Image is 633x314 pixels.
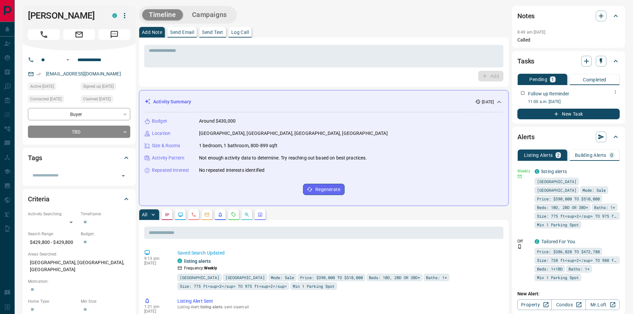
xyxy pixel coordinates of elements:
span: Call [28,29,60,40]
svg: Email Verified [37,72,41,76]
span: Mode: Sale [582,187,606,193]
button: Regenerate [303,184,345,195]
span: Claimed [DATE] [83,96,111,102]
p: [GEOGRAPHIC_DATA], [GEOGRAPHIC_DATA], [GEOGRAPHIC_DATA] [28,257,130,275]
p: Listing Alert : - sent via email [177,305,501,309]
div: Notes [517,8,620,24]
p: Called [517,37,620,44]
p: Location [152,130,170,137]
span: [GEOGRAPHIC_DATA] [537,178,577,185]
div: Fri Sep 05 2025 [28,83,77,92]
p: Building Alerts [575,153,606,157]
span: Signed up [DATE] [83,83,114,90]
div: Fri Sep 05 2025 [81,83,130,92]
p: Budget [152,118,167,125]
svg: Opportunities [244,212,250,217]
p: Completed [583,77,606,82]
span: Beds: 1+1BD [537,265,563,272]
div: Activity Summary[DATE] [145,96,503,108]
span: Active [DATE] [30,83,54,90]
button: New Task [517,109,620,119]
span: Min 1 Parking Spot [537,221,579,228]
p: Not enough activity data to determine. Try reaching out based on best practices. [199,155,367,161]
p: 8:49 am [DATE] [517,30,546,35]
button: Timeline [142,9,183,20]
p: Saved Search Updated [177,250,501,257]
p: Timeframe: [81,211,130,217]
p: Add Note [142,30,162,35]
a: listing alerts [184,259,211,264]
span: Contacted [DATE] [30,96,61,102]
button: Campaigns [185,9,234,20]
p: 2 [557,153,560,157]
p: [DATE] [144,309,167,314]
p: Budget: [81,231,130,237]
p: Search Range: [28,231,77,237]
p: Weekly [517,168,531,174]
svg: Emails [204,212,210,217]
p: Off [517,238,531,244]
span: Size: 775 ft<sup>2</sup> TO 975 ft<sup>2</sup> [180,283,287,289]
span: Beds: 1BD, 2BD OR 3BD+ [537,204,588,211]
span: [GEOGRAPHIC_DATA] [225,274,265,281]
div: Tasks [517,53,620,69]
span: Email [63,29,95,40]
p: No repeated interests identified [199,167,264,174]
a: Property [517,299,552,310]
div: Criteria [28,191,130,207]
h2: Notes [517,11,535,21]
svg: Calls [191,212,196,217]
p: [DATE] [482,99,494,105]
p: Min Size: [81,298,130,304]
div: Fri Sep 05 2025 [81,95,130,105]
div: Tags [28,150,130,166]
svg: Requests [231,212,236,217]
h2: Tags [28,153,42,163]
p: Activity Pattern [152,155,184,161]
div: Fri Sep 05 2025 [28,95,77,105]
span: listing alerts [200,305,223,309]
h1: [PERSON_NAME] [28,10,102,21]
p: Activity Summary [153,98,191,105]
svg: Lead Browsing Activity [178,212,183,217]
p: 9:13 pm [144,256,167,261]
span: Baths: 1+ [569,265,589,272]
p: Home Type: [28,298,77,304]
p: Areas Searched: [28,251,130,257]
p: [GEOGRAPHIC_DATA], [GEOGRAPHIC_DATA], [GEOGRAPHIC_DATA], [GEOGRAPHIC_DATA] [199,130,388,137]
a: Condos [551,299,585,310]
p: Size & Rooms [152,142,180,149]
h2: Alerts [517,132,535,142]
a: Mr.Loft [585,299,620,310]
p: $429,800 - $429,800 [28,237,77,248]
span: Price: $390,000 TO $510,000 [300,274,363,281]
p: 1:21 pm [144,304,167,309]
p: All [142,212,147,217]
div: condos.ca [535,239,539,244]
span: Size: 775 ft<sup>2</sup> TO 975 ft<sup>2</sup> [537,213,617,219]
button: Open [119,171,128,180]
p: Motivation: [28,278,130,284]
p: 0 [610,153,613,157]
div: Alerts [517,129,620,145]
h2: Criteria [28,194,50,204]
p: Follow up Reminder [528,90,569,97]
span: Baths: 1+ [426,274,447,281]
div: condos.ca [535,169,539,174]
span: Mode: Sale [271,274,294,281]
p: Log Call [231,30,249,35]
span: Baths: 1+ [594,204,615,211]
h2: Tasks [517,56,534,66]
strong: Weekly [204,266,217,270]
p: 1 [551,77,554,82]
div: TBD [28,126,130,138]
p: Send Email [170,30,194,35]
p: Frequency: [184,265,217,271]
svg: Push Notification Only [517,244,522,249]
svg: Notes [164,212,170,217]
span: Size: 720 ft<sup>2</sup> TO 988 ft<sup>2</sup> [537,257,617,263]
svg: Email [517,174,522,179]
p: Repeated Interest [152,167,189,174]
span: Min 1 Parking Spot [537,274,579,281]
span: [GEOGRAPHIC_DATA] [537,187,577,193]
